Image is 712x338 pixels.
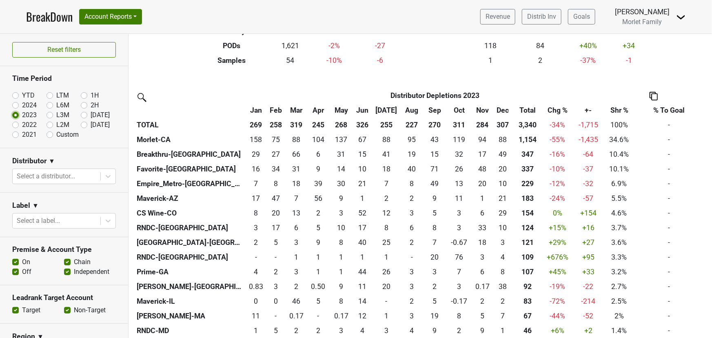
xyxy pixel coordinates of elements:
[309,149,328,160] div: 6
[266,147,286,162] td: 27
[309,178,328,189] div: 39
[375,149,399,160] div: 41
[565,53,612,68] td: -37 %
[286,206,307,220] td: 12.668
[373,118,400,132] th: 255
[269,53,311,68] td: 54
[330,118,353,132] th: 268
[286,132,307,147] td: 87.667
[268,164,284,174] div: 34
[307,147,330,162] td: 6.166
[246,220,266,235] td: 2.834
[12,157,47,165] h3: Distributor
[604,162,635,176] td: 10.1%
[650,92,658,100] img: Copy to clipboard
[513,191,542,206] th: 182.948
[355,208,370,218] div: 52
[575,193,602,204] div: -57
[248,149,264,160] div: 29
[22,257,30,267] label: On
[446,118,472,132] th: 311
[550,121,566,129] span: -34%
[575,178,602,189] div: -32
[466,38,515,53] td: 118
[579,121,598,129] span: -1,715
[309,134,328,145] div: 104
[246,118,266,132] th: 269
[332,208,351,218] div: 3
[425,208,444,218] div: 5
[493,147,513,162] td: 49.166
[332,193,351,204] div: 9
[513,132,542,147] th: 1154.334
[515,208,540,218] div: 154
[400,220,423,235] td: 5.834
[400,206,423,220] td: 2.666
[266,162,286,176] td: 34.001
[423,191,446,206] td: 8.99
[604,220,635,235] td: 3.7%
[423,132,446,147] td: 43
[248,208,264,218] div: 8
[266,191,286,206] td: 47.331
[246,132,266,147] td: 157.667
[330,206,353,220] td: 2.834
[307,118,330,132] th: 245
[355,149,370,160] div: 15
[330,103,353,118] th: May: activate to sort column ascending
[400,132,423,147] td: 95
[480,9,515,24] a: Revenue
[446,132,472,147] td: 118.5
[375,208,399,218] div: 12
[446,162,472,176] td: 25.916
[400,118,423,132] th: 227
[353,147,373,162] td: 15
[353,191,373,206] td: 1
[330,132,353,147] td: 137
[400,103,423,118] th: Aug: activate to sort column ascending
[309,208,328,218] div: 2
[307,220,330,235] td: 5.167
[135,90,148,103] img: filter
[12,74,116,83] h3: Time Period
[135,103,246,118] th: &nbsp;: activate to sort column ascending
[311,53,357,68] td: -10 %
[425,134,444,145] div: 43
[22,120,37,130] label: 2022
[611,38,647,53] td: +34
[495,149,511,160] div: 49
[542,191,573,206] td: -24 %
[493,132,513,147] td: 88
[286,176,307,191] td: 17.5
[513,103,542,118] th: Total: activate to sort column ascending
[353,176,373,191] td: 21.333
[355,178,370,189] div: 21
[268,208,284,218] div: 20
[515,38,565,53] td: 84
[246,103,266,118] th: Jan: activate to sort column ascending
[375,164,399,174] div: 18
[194,38,269,53] th: PODs
[493,103,513,118] th: Dec: activate to sort column ascending
[423,118,446,132] th: 270
[91,120,110,130] label: [DATE]
[355,164,370,174] div: 10
[575,134,602,145] div: -1,435
[22,100,37,110] label: 2024
[493,191,513,206] td: 20.7
[373,147,400,162] td: 40.666
[446,220,472,235] td: 3.083
[22,305,40,315] label: Target
[74,267,109,277] label: Independent
[357,53,403,68] td: -6
[446,176,472,191] td: 13
[307,206,330,220] td: 1.5
[353,162,373,176] td: 9.584
[330,220,353,235] td: 9.5
[604,206,635,220] td: 4.6%
[332,178,351,189] div: 30
[288,208,305,218] div: 13
[635,132,703,147] td: -
[402,149,421,160] div: 19
[635,176,703,191] td: -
